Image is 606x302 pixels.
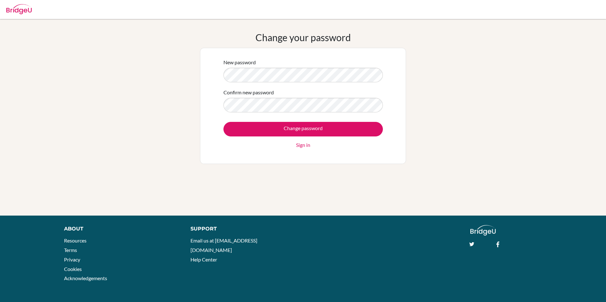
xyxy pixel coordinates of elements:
[64,266,82,272] a: Cookies
[190,237,257,253] a: Email us at [EMAIL_ADDRESS][DOMAIN_NAME]
[64,256,80,262] a: Privacy
[64,225,177,233] div: About
[223,122,383,136] input: Change password
[190,225,295,233] div: Support
[223,89,274,96] label: Confirm new password
[64,237,87,243] a: Resources
[255,32,351,43] h1: Change your password
[64,275,107,281] a: Acknowledgements
[190,256,217,262] a: Help Center
[6,4,32,14] img: Bridge-U
[223,59,256,66] label: New password
[470,225,496,236] img: logo_white@2x-f4f0deed5e89b7ecb1c2cc34c3e3d731f90f0f143d5ea2071677605dd97b5244.png
[64,247,77,253] a: Terms
[296,141,310,149] a: Sign in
